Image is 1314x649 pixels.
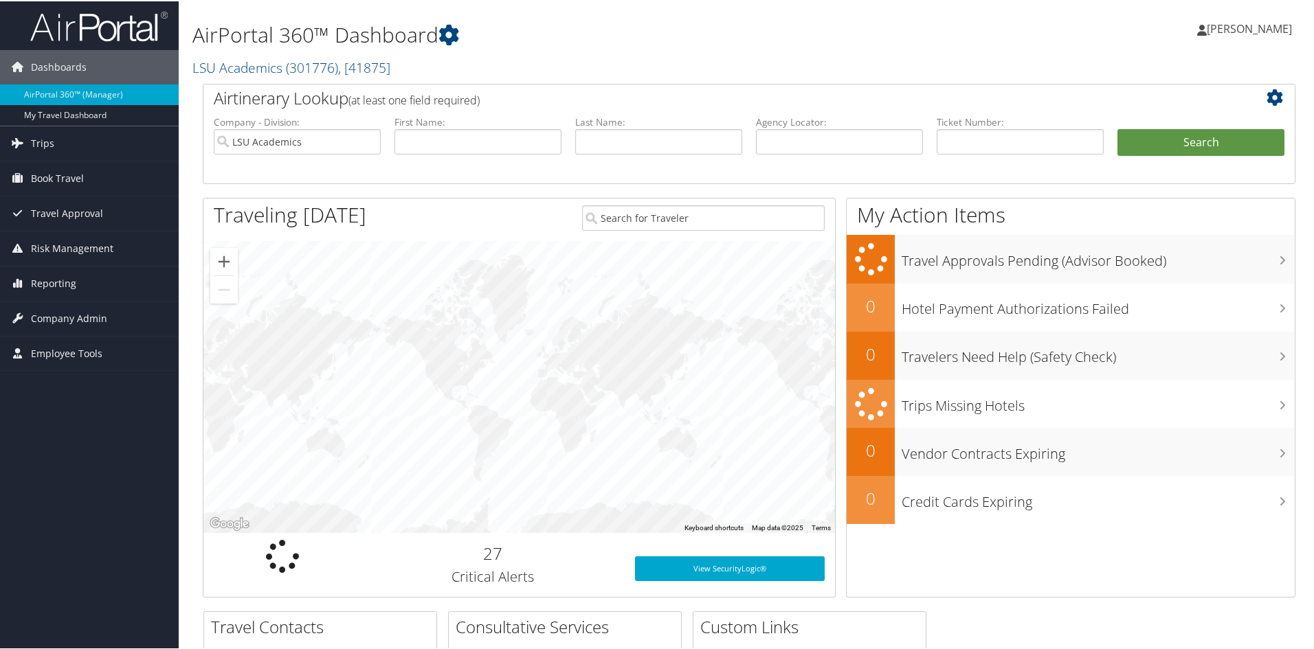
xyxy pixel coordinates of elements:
h3: Vendor Contracts Expiring [902,436,1295,462]
h1: My Action Items [847,199,1295,228]
a: View SecurityLogic® [635,555,825,580]
span: [PERSON_NAME] [1207,20,1292,35]
img: Google [207,514,252,532]
h3: Critical Alerts [372,566,614,585]
h2: Travel Contacts [211,614,436,637]
img: airportal-logo.png [30,9,168,41]
label: Last Name: [575,114,742,128]
span: Employee Tools [31,335,102,369]
a: [PERSON_NAME] [1197,7,1306,48]
span: Travel Approval [31,195,103,229]
h2: 0 [847,341,895,365]
h3: Hotel Payment Authorizations Failed [902,291,1295,317]
label: First Name: [394,114,561,128]
span: Risk Management [31,230,113,264]
h3: Travelers Need Help (Safety Check) [902,339,1295,365]
a: 0Travelers Need Help (Safety Check) [847,330,1295,378]
span: Reporting [31,265,76,299]
label: Ticket Number: [937,114,1104,128]
label: Agency Locator: [756,114,923,128]
h2: Airtinerary Lookup [214,85,1194,109]
span: Dashboards [31,49,87,83]
label: Company - Division: [214,114,381,128]
h2: Consultative Services [456,614,681,637]
a: LSU Academics [192,57,390,76]
h2: 27 [372,540,614,564]
a: Terms (opens in new tab) [812,523,831,530]
h2: 0 [847,486,895,509]
h2: 0 [847,437,895,461]
h1: AirPortal 360™ Dashboard [192,19,935,48]
a: 0Credit Cards Expiring [847,475,1295,523]
span: (at least one field required) [348,91,480,106]
a: Travel Approvals Pending (Advisor Booked) [847,234,1295,282]
a: 0Vendor Contracts Expiring [847,426,1295,475]
a: Open this area in Google Maps (opens a new window) [207,514,252,532]
span: Trips [31,125,54,159]
input: Search for Traveler [582,204,825,229]
span: ( 301776 ) [286,57,338,76]
button: Search [1117,128,1284,155]
span: , [ 41875 ] [338,57,390,76]
h2: 0 [847,293,895,317]
h3: Trips Missing Hotels [902,388,1295,414]
h3: Travel Approvals Pending (Advisor Booked) [902,243,1295,269]
button: Zoom in [210,247,238,274]
h1: Traveling [DATE] [214,199,366,228]
span: Map data ©2025 [752,523,803,530]
h3: Credit Cards Expiring [902,484,1295,510]
a: 0Hotel Payment Authorizations Failed [847,282,1295,330]
span: Book Travel [31,160,84,194]
h2: Custom Links [700,614,926,637]
button: Keyboard shortcuts [684,522,744,532]
a: Trips Missing Hotels [847,378,1295,427]
span: Company Admin [31,300,107,334]
button: Zoom out [210,275,238,302]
